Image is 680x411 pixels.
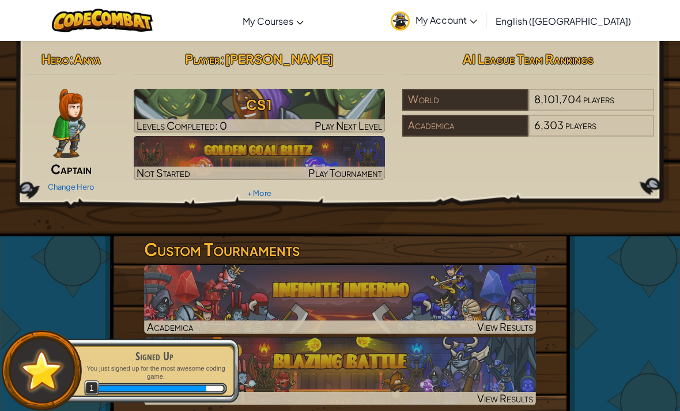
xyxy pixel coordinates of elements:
div: World [402,89,528,111]
a: World8,101,704players [402,100,654,113]
a: Not StartedPlay Tournament [134,136,386,180]
div: Academica [402,115,528,137]
span: [PERSON_NAME] [225,51,334,67]
img: CodeCombat logo [52,9,153,32]
span: players [583,92,614,105]
span: AI League Team Rankings [463,51,594,67]
span: Captain [51,161,92,177]
span: English ([GEOGRAPHIC_DATA]) [496,15,631,27]
span: 1 [84,380,100,396]
div: Signed Up [82,348,227,364]
span: 8,101,704 [534,92,581,105]
p: You just signed up for the most awesome coding game. [82,364,227,381]
span: Levels Completed: 0 [137,119,227,132]
img: Golden Goal [134,136,386,180]
h3: CS1 [134,92,386,118]
span: View Results [477,391,533,405]
span: Play Next Level [315,119,382,132]
span: : [69,51,74,67]
span: Anya [74,51,101,67]
span: Hero [41,51,69,67]
span: View Results [477,320,533,333]
a: + More [247,188,271,198]
h3: Custom Tournaments [144,236,536,262]
a: Change Hero [48,182,95,191]
a: My Account [385,2,483,39]
a: Play Next Level [134,89,386,133]
a: AcademicaView Results [144,337,536,405]
a: English ([GEOGRAPHIC_DATA]) [490,5,637,36]
span: Player [185,51,220,67]
img: captain-pose.png [52,89,85,158]
a: AcademicaView Results [144,265,536,334]
span: Not Started [137,166,190,179]
span: 6,303 [534,118,564,131]
span: Play Tournament [308,166,382,179]
div: 3 XP until level 2 [206,386,223,391]
img: avatar [391,12,410,31]
span: My Account [415,14,477,26]
a: Academica6,303players [402,126,654,139]
span: players [565,118,596,131]
img: default.png [16,345,68,396]
span: My Courses [243,15,293,27]
a: My Courses [237,5,309,36]
span: Academica [147,320,193,333]
img: CS1 [134,89,386,133]
span: : [220,51,225,67]
div: 20 XP earned [97,386,207,391]
img: Blazing Battle [144,337,536,405]
img: Infinite Inferno [144,265,536,334]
